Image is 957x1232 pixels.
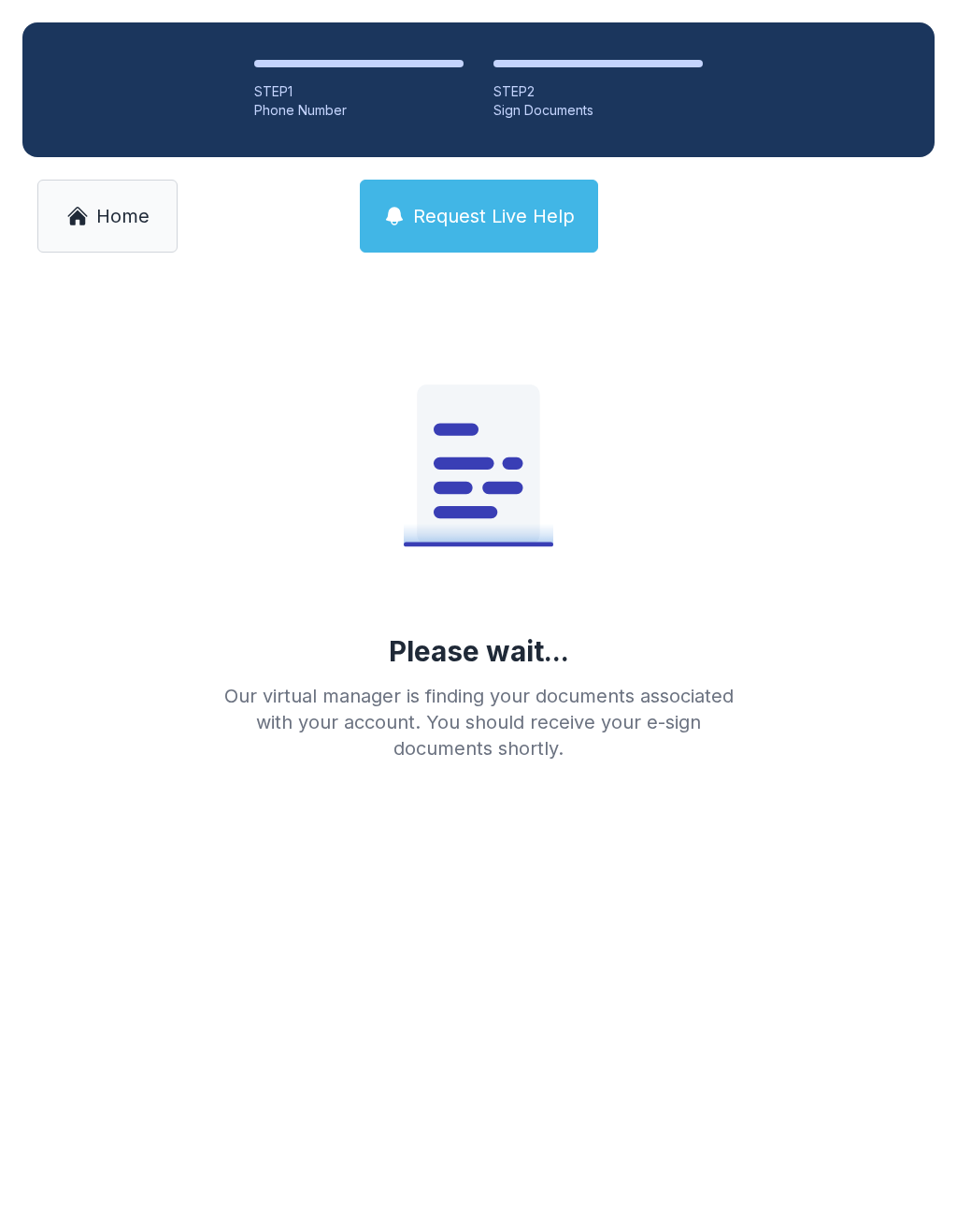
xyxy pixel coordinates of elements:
div: Sign Documents [493,101,703,120]
div: STEP 2 [493,82,703,101]
span: Request Live Help [413,203,575,229]
div: Phone Number [254,101,464,120]
div: Our virtual manager is finding your documents associated with your account. You should receive yo... [209,683,748,761]
div: Please wait... [389,634,569,668]
div: STEP 1 [254,82,464,101]
span: Home [96,203,150,229]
